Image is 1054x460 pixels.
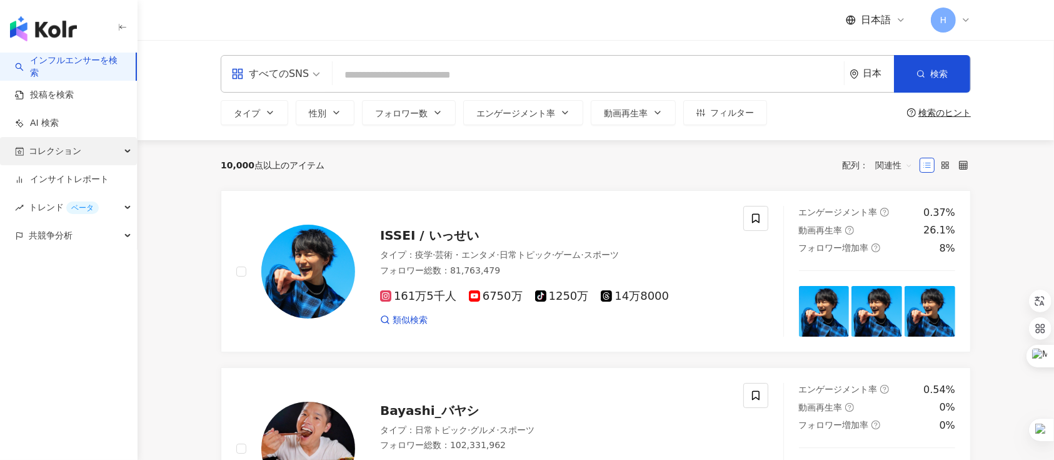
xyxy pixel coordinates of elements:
[380,403,479,418] span: Bayashi_バヤシ
[799,243,869,253] span: フォロワー増加率
[496,425,499,435] span: ·
[296,100,354,125] button: 性別
[380,424,728,437] div: タイプ ：
[380,228,479,243] span: ISSEI / いっせい
[470,425,496,435] span: グルメ
[710,108,754,118] span: フィルター
[468,425,470,435] span: ·
[261,225,355,319] img: COALアバター
[15,173,109,186] a: インサイトレポート
[880,208,889,217] span: 質問サークル
[380,439,728,452] div: フォロワー総数 ： 102,331,962
[231,68,244,80] span: アプリストア
[799,225,843,235] font: 動画再生率
[799,420,869,430] font: フォロワー増加率
[871,243,880,252] span: 質問サークル
[923,224,955,236] font: 26.1%
[221,190,971,352] a: COALアバターISSEI / いっせいタイプ：疫学·芸術・エンタメ·日常トピック·ゲーム·スポーツフォロワー総数：81,763,479161万5千人6750万1250万14万8000類似検索エ...
[549,289,589,302] font: 1250万
[940,15,947,25] font: H
[799,286,850,337] img: ポストイメージ
[394,289,456,302] font: 161万5千人
[850,69,859,79] span: 環境
[231,64,309,84] div: すべてのSNS
[309,108,326,118] font: 性別
[435,250,496,260] span: 芸術・エンタメ
[15,54,126,79] a: 検索インフルエンサーを検索
[15,89,74,101] a: 投稿を検索
[221,100,288,125] button: タイプ
[375,108,428,118] span: フォロワー数
[496,250,499,260] span: ·
[29,193,99,222] span: トレンド
[15,117,59,130] a: AI 検索
[499,425,535,435] span: スポーツ
[234,108,260,118] span: タイプ
[842,155,920,175] div: 配列：
[555,250,581,260] span: ゲーム
[923,207,955,218] font: 0.37%
[863,68,894,79] div: 日本
[851,286,902,337] img: ポストイメージ
[362,100,456,125] button: フォロワー数
[29,230,73,240] font: 共競争分析
[930,69,948,79] span: 検索
[380,314,428,327] a: 類似検索
[584,250,619,260] span: スポーツ
[845,403,854,412] span: 質問サークル
[499,250,552,260] span: 日常トピック
[415,250,433,260] span: 疫学
[615,289,669,302] font: 14万8000
[940,401,955,413] font: 0%
[483,289,523,302] font: 6750万
[29,137,81,165] span: コレクション
[10,16,77,41] img: ロゴ
[683,100,767,125] button: フィルター
[380,249,728,262] div: タイプ ：
[254,160,289,170] font: 点以上の
[799,402,843,412] font: 動画再生率
[552,250,555,260] span: ·
[380,265,728,277] div: フォロワー総数 ： 81,763,479
[463,100,583,125] button: エンゲージメント率
[894,55,970,93] button: 検索
[393,314,428,327] span: 類似検索
[871,421,880,429] span: 質問サークル
[918,108,971,118] div: 検索のヒント
[415,425,468,435] span: 日常トピック
[289,160,324,170] font: アイテム
[861,13,891,27] span: 日本語
[940,419,955,431] font: 0%
[907,108,916,117] span: 質問サークル
[799,207,878,217] font: エンゲージメント率
[940,242,955,254] font: 8%
[905,286,955,337] img: ポストイメージ
[581,250,583,260] span: ·
[875,155,913,175] span: 関連性
[71,203,94,212] font: ベータ
[799,384,878,394] font: エンゲージメント率
[845,226,854,235] span: 質問サークル
[591,100,676,125] button: 動画再生率
[433,250,435,260] span: ·
[221,160,254,170] font: 10,000
[476,108,555,118] span: エンゲージメント率
[15,203,24,212] span: 上昇
[880,385,889,394] span: 質問サークル
[604,108,648,118] span: 動画再生率
[923,384,955,396] font: 0.54%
